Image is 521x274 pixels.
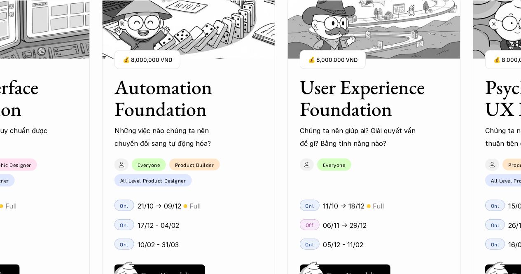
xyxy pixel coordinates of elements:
[306,222,314,227] p: Off
[114,76,242,119] h3: Automation Foundation
[175,162,214,167] p: Product Builder
[138,238,179,251] p: 10/02 - 31/03
[491,222,499,227] p: Onl
[373,199,384,212] p: Full
[491,241,499,247] p: Onl
[367,203,371,209] p: 🟡
[305,202,314,208] p: Onl
[120,222,128,227] p: Onl
[183,203,187,209] p: 🟡
[491,202,499,208] p: Onl
[120,241,128,247] p: Onl
[114,124,234,149] p: Những việc nào chúng ta nên chuyển đổi sang tự động hóa?
[138,219,179,231] p: 17/12 - 04/02
[120,177,186,183] p: All Level Product Designer
[308,54,357,65] p: 💰 8,000,000 VND
[300,76,428,119] h3: User Experience Foundation
[323,219,367,231] p: 06/11 -> 29/12
[138,199,181,212] p: 21/10 -> 09/12
[323,238,363,251] p: 05/12 - 11/02
[138,162,160,167] p: Everyone
[300,124,419,149] p: Chúng ta nên giúp ai? Giải quyết vấn đề gì? Bằng tính năng nào?
[323,199,364,212] p: 11/10 -> 18/12
[305,241,314,247] p: Onl
[189,199,201,212] p: Full
[123,54,172,65] p: 💰 8,000,000 VND
[323,162,346,167] p: Everyone
[120,202,128,208] p: Onl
